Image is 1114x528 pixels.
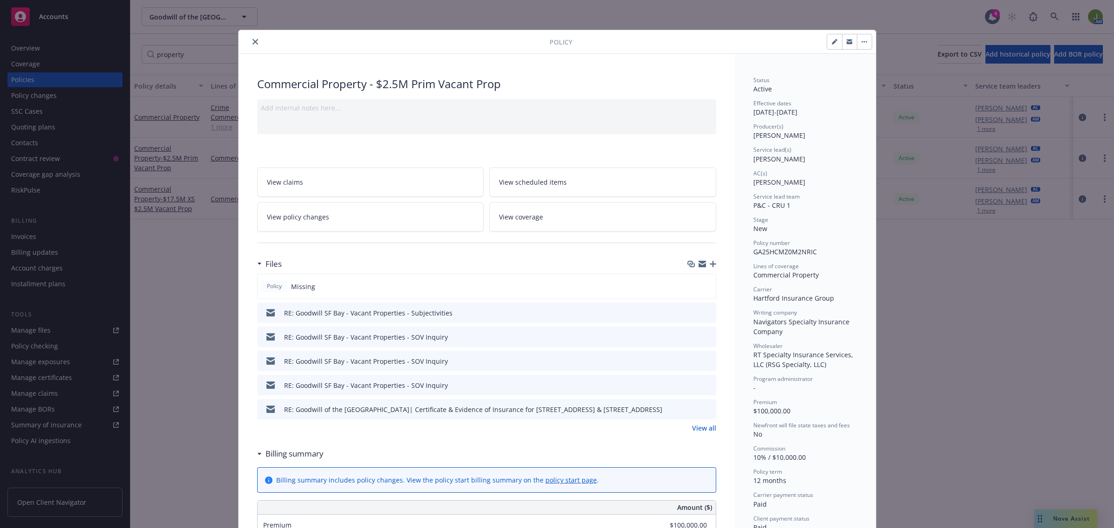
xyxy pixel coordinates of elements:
[677,502,712,512] span: Amount ($)
[499,212,543,222] span: View coverage
[753,383,756,392] span: -
[753,122,784,130] span: Producer(s)
[250,36,261,47] button: close
[257,258,282,270] div: Files
[753,247,817,256] span: GA25HCMZ0M2NRIC
[257,202,484,232] a: View policy changes
[753,146,791,154] span: Service lead(s)
[267,212,329,222] span: View policy changes
[689,332,697,342] button: download file
[753,444,785,452] span: Commission
[689,405,697,414] button: download file
[753,216,768,224] span: Stage
[753,398,777,406] span: Premium
[704,332,712,342] button: preview file
[753,491,813,499] span: Carrier payment status
[276,475,599,485] div: Billing summary includes policy changes. View the policy start billing summary on the .
[753,453,806,462] span: 10% / $10,000.00
[753,178,805,187] span: [PERSON_NAME]
[753,309,797,316] span: Writing company
[261,103,712,113] div: Add internal notes here...
[704,308,712,318] button: preview file
[704,380,712,390] button: preview file
[753,294,834,303] span: Hartford Insurance Group
[266,448,324,460] h3: Billing summary
[753,84,772,93] span: Active
[753,317,851,336] span: Navigators Specialty Insurance Company
[689,356,697,366] button: download file
[291,282,315,291] span: Missing
[753,239,790,247] span: Policy number
[753,262,799,270] span: Lines of coverage
[753,224,767,233] span: New
[550,37,572,47] span: Policy
[753,476,786,485] span: 12 months
[257,167,484,197] a: View claims
[753,99,857,117] div: [DATE] - [DATE]
[753,131,805,140] span: [PERSON_NAME]
[753,201,790,210] span: P&C - CRU 1
[753,99,791,107] span: Effective dates
[753,270,857,280] div: Commercial Property
[753,468,782,476] span: Policy term
[257,448,324,460] div: Billing summary
[753,406,790,415] span: $100,000.00
[489,167,716,197] a: View scheduled items
[753,76,770,84] span: Status
[753,375,813,383] span: Program administrator
[753,342,783,350] span: Wholesaler
[692,423,716,433] a: View all
[284,405,662,414] div: RE: Goodwill of the [GEOGRAPHIC_DATA]| Certificate & Evidence of Insurance for [STREET_ADDRESS] &...
[753,421,850,429] span: Newfront will file state taxes and fees
[265,282,284,290] span: Policy
[284,332,448,342] div: RE: Goodwill SF Bay - Vacant Properties - SOV Inquiry
[267,177,303,187] span: View claims
[753,515,810,522] span: Client payment status
[753,155,805,163] span: [PERSON_NAME]
[753,350,855,369] span: RT Specialty Insurance Services, LLC (RSG Specialty, LLC)
[704,405,712,414] button: preview file
[284,356,448,366] div: RE: Goodwill SF Bay - Vacant Properties - SOV Inquiry
[753,500,767,509] span: Paid
[257,76,716,92] div: Commercial Property - $2.5M Prim Vacant Prop
[704,356,712,366] button: preview file
[284,308,453,318] div: RE: Goodwill SF Bay - Vacant Properties - Subjectivities
[753,285,772,293] span: Carrier
[499,177,567,187] span: View scheduled items
[753,430,762,438] span: No
[266,258,282,270] h3: Files
[284,380,448,390] div: RE: Goodwill SF Bay - Vacant Properties - SOV Inquiry
[753,169,767,177] span: AC(s)
[753,193,800,200] span: Service lead team
[689,380,697,390] button: download file
[489,202,716,232] a: View coverage
[689,308,697,318] button: download file
[545,476,597,484] a: policy start page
